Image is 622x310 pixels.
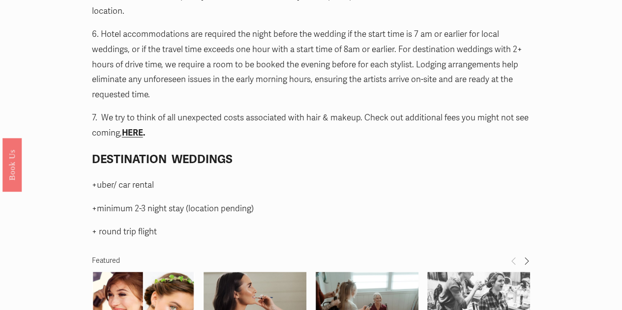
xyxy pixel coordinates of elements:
[92,225,531,240] p: + round trip flight
[2,138,22,191] a: Book Us
[122,128,143,138] a: HERE
[92,27,531,102] p: 6. Hotel accommodations are required the night before the wedding if the start time is 7 am or ea...
[92,178,531,193] p: +uber/ car rental
[143,128,145,138] strong: .
[509,256,517,265] span: Previous
[92,256,120,265] span: Featured
[522,256,530,265] span: Next
[92,201,531,217] p: +minimum 2-3 night stay (location pending)
[92,111,531,141] p: 7. We try to think of all unexpected costs associated with hair & makeup. Check out additional fe...
[92,152,233,167] strong: DESTINATION WEDDINGS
